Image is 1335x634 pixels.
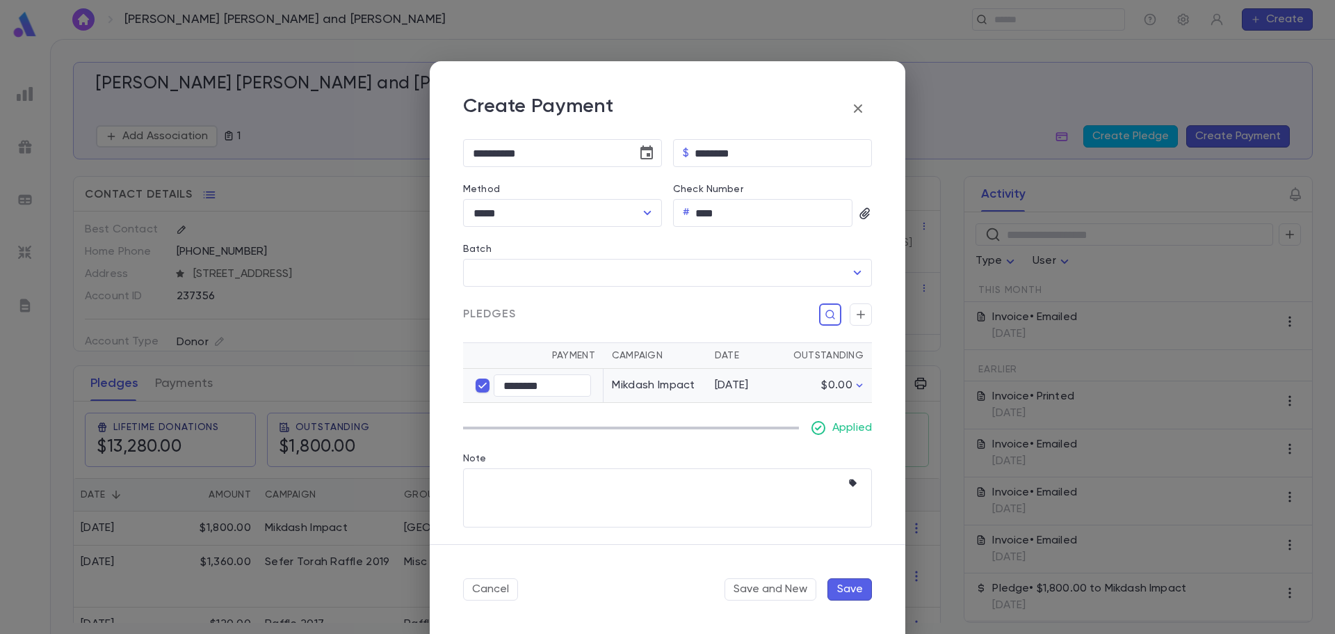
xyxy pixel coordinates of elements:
[604,369,706,403] td: Mikdash Impact
[777,369,872,403] td: $0.00
[463,308,516,322] span: Pledges
[463,578,518,601] button: Cancel
[683,206,690,220] p: #
[633,139,661,167] button: Choose date, selected date is Sep 17, 2025
[706,343,778,369] th: Date
[638,203,657,223] button: Open
[673,184,743,195] label: Check Number
[777,343,872,369] th: Outstanding
[463,244,492,255] label: Batch
[683,146,689,160] p: $
[463,184,500,195] label: Method
[715,379,770,393] div: [DATE]
[463,95,613,122] p: Create Payment
[604,343,706,369] th: Campaign
[463,453,487,464] label: Note
[848,263,867,283] button: Open
[463,343,604,369] th: Payment
[725,578,816,601] button: Save and New
[827,578,872,601] button: Save
[832,421,872,435] p: Applied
